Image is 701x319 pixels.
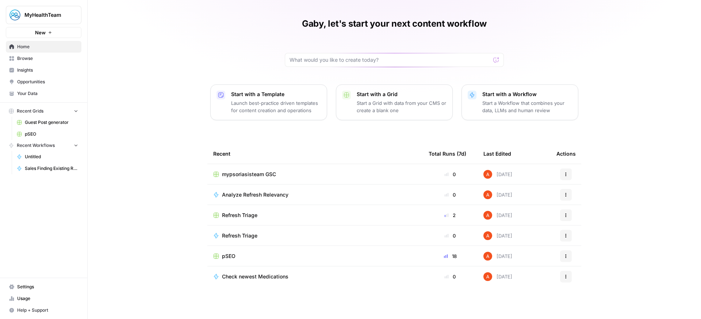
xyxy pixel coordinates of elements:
[6,53,81,64] a: Browse
[556,144,576,164] div: Actions
[222,252,235,260] span: pSEO
[222,273,288,280] span: Check newest Medications
[483,272,512,281] div: [DATE]
[17,295,78,302] span: Usage
[6,281,81,293] a: Settings
[482,99,572,114] p: Start a Workflow that combines your data, LLMs and human review
[35,29,46,36] span: New
[213,232,417,239] a: Refresh Triage
[6,106,81,117] button: Recent Grids
[210,84,327,120] button: Start with a TemplateLaunch best-practice driven templates for content creation and operations
[17,284,78,290] span: Settings
[482,91,572,98] p: Start with a Workflow
[17,90,78,97] span: Your Data
[483,211,492,220] img: cje7zb9ux0f2nqyv5qqgv3u0jxek
[6,6,81,24] button: Workspace: MyHealthTeam
[483,211,512,220] div: [DATE]
[14,163,81,174] a: Sales Finding Existing Relevant Content
[6,88,81,99] a: Your Data
[25,153,78,160] span: Untitled
[6,41,81,53] a: Home
[17,108,43,114] span: Recent Grids
[290,56,490,64] input: What would you like to create today?
[483,190,492,199] img: cje7zb9ux0f2nqyv5qqgv3u0jxek
[429,232,472,239] div: 0
[222,232,257,239] span: Refresh Triage
[222,171,276,178] span: mypsoriasisteam GSC
[483,231,492,240] img: cje7zb9ux0f2nqyv5qqgv3u0jxek
[483,144,511,164] div: Last Edited
[17,307,78,314] span: Help + Support
[483,252,512,261] div: [DATE]
[336,84,453,120] button: Start with a GridStart a Grid with data from your CMS or create a blank one
[14,151,81,163] a: Untitled
[6,304,81,316] button: Help + Support
[213,144,417,164] div: Recent
[213,171,417,178] a: mypsoriasisteam GSC
[357,91,447,98] p: Start with a Grid
[8,8,22,22] img: MyHealthTeam Logo
[231,91,321,98] p: Start with a Template
[6,140,81,151] button: Recent Workflows
[6,64,81,76] a: Insights
[483,170,512,179] div: [DATE]
[357,99,447,114] p: Start a Grid with data from your CMS or create a blank one
[429,171,472,178] div: 0
[25,165,78,172] span: Sales Finding Existing Relevant Content
[483,170,492,179] img: cje7zb9ux0f2nqyv5qqgv3u0jxek
[17,55,78,62] span: Browse
[14,128,81,140] a: pSEO
[14,117,81,128] a: Guest Post generator
[17,43,78,50] span: Home
[25,119,78,126] span: Guest Post generator
[24,11,69,19] span: MyHealthTeam
[25,131,78,137] span: pSEO
[222,212,257,219] span: Refresh Triage
[17,79,78,85] span: Opportunities
[231,99,321,114] p: Launch best-practice driven templates for content creation and operations
[6,76,81,88] a: Opportunities
[6,293,81,304] a: Usage
[429,273,472,280] div: 0
[17,142,55,149] span: Recent Workflows
[6,27,81,38] button: New
[483,252,492,261] img: cje7zb9ux0f2nqyv5qqgv3u0jxek
[222,191,288,198] span: Analyze Refresh Relevancy
[429,191,472,198] div: 0
[213,273,417,280] a: Check newest Medications
[483,231,512,240] div: [DATE]
[461,84,578,120] button: Start with a WorkflowStart a Workflow that combines your data, LLMs and human review
[213,191,417,198] a: Analyze Refresh Relevancy
[302,18,487,30] h1: Gaby, let's start your next content workflow
[483,272,492,281] img: cje7zb9ux0f2nqyv5qqgv3u0jxek
[483,190,512,199] div: [DATE]
[429,212,472,219] div: 2
[429,144,466,164] div: Total Runs (7d)
[429,252,472,260] div: 18
[213,212,417,219] a: Refresh Triage
[17,67,78,73] span: Insights
[213,252,417,260] a: pSEO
